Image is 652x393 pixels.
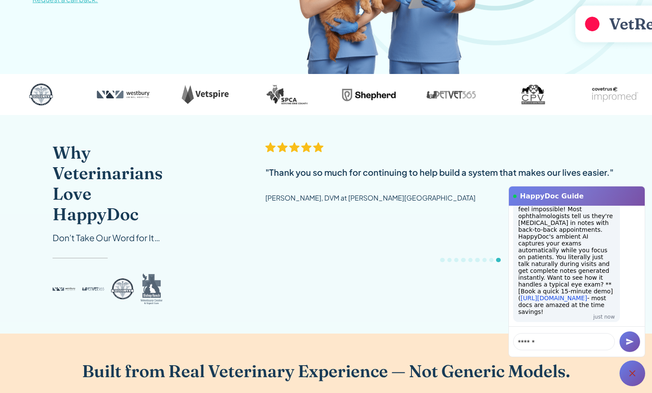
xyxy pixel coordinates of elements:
[265,166,614,178] div: "Thank you so much for continuing to help build a system that makes our lives easier."
[171,81,239,108] img: VetSpire
[454,258,458,262] div: Show slide 3 of 9
[489,258,493,262] div: Show slide 8 of 9
[475,258,479,262] div: Show slide 6 of 9
[461,258,465,262] div: Show slide 4 of 9
[468,258,473,262] div: Show slide 5 of 9
[82,272,105,306] img: PetVet 365 logo
[89,81,157,108] img: Westbury
[499,81,567,108] img: CPV
[253,81,321,108] img: SPCA
[7,81,75,108] img: Woodlake
[581,81,649,108] img: Corvertrus Impromed
[53,142,163,225] h2: Why Veterinarians Love HappyDoc
[440,258,444,262] div: Show slide 1 of 9
[335,81,403,108] img: Shepherd
[482,258,487,262] div: Show slide 7 of 9
[111,272,134,306] img: Woodlake logo
[417,81,485,108] img: PetVet365
[447,258,452,262] div: Show slide 2 of 9
[496,258,500,262] div: Show slide 9 of 9
[141,272,163,306] img: Bishop Ranch logo
[265,192,476,204] p: [PERSON_NAME], DVM at [PERSON_NAME][GEOGRAPHIC_DATA]
[53,272,75,306] img: Westbury
[53,361,599,381] h2: Built from Real Veterinary Experience — Not Generic Models.
[53,231,163,244] div: Don’t Take Our Word for It…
